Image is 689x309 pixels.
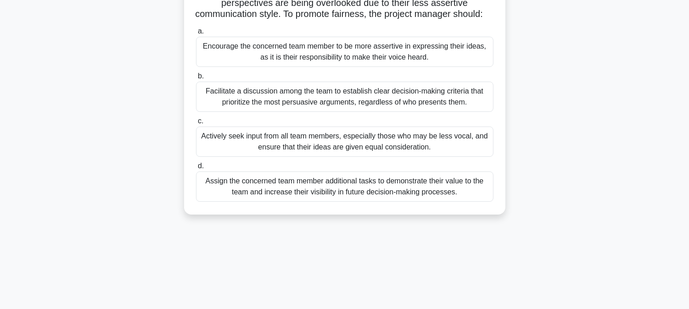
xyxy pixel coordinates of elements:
span: c. [198,117,203,125]
div: Assign the concerned team member additional tasks to demonstrate their value to the team and incr... [196,171,493,202]
span: b. [198,72,204,80]
div: Facilitate a discussion among the team to establish clear decision-making criteria that prioritiz... [196,82,493,112]
div: Encourage the concerned team member to be more assertive in expressing their ideas, as it is thei... [196,37,493,67]
span: d. [198,162,204,170]
div: Actively seek input from all team members, especially those who may be less vocal, and ensure tha... [196,127,493,157]
span: a. [198,27,204,35]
